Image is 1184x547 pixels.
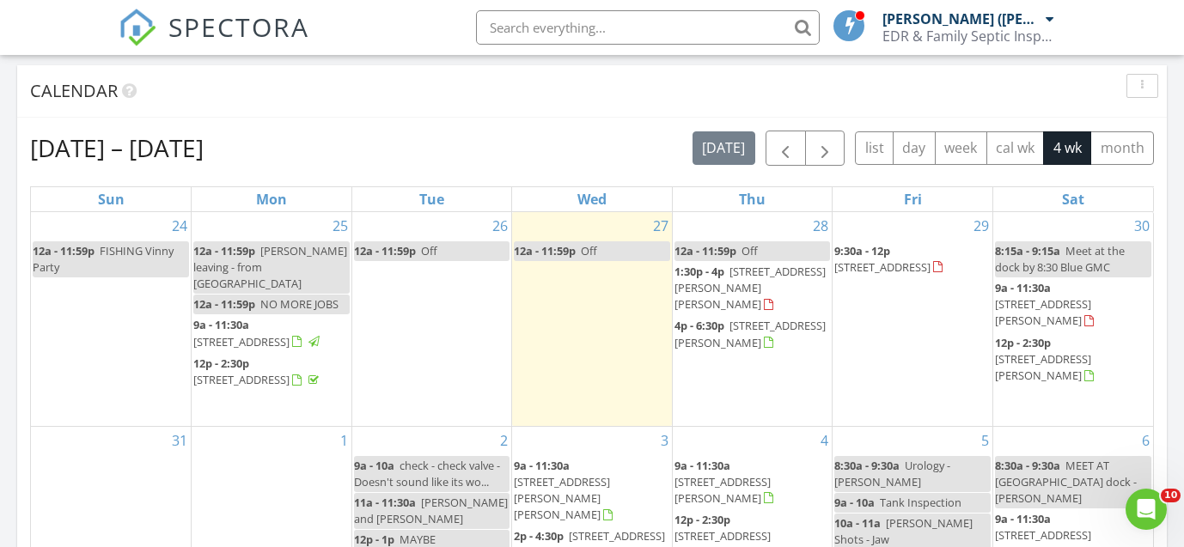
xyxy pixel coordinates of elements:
[995,243,1060,258] span: 8:15a - 9:15a
[834,241,991,278] a: 9:30a - 12p [STREET_ADDRESS]
[900,187,925,211] a: Friday
[893,131,936,165] button: day
[674,458,730,473] span: 9a - 11:30a
[581,243,597,258] span: Off
[193,356,322,387] a: 12p - 2:30p [STREET_ADDRESS]
[834,495,875,510] span: 9a - 10a
[817,427,832,454] a: Go to September 4, 2025
[995,335,1098,383] a: 12p - 2:30p [STREET_ADDRESS][PERSON_NAME]
[193,243,347,291] span: [PERSON_NAME] leaving - from [GEOGRAPHIC_DATA]
[30,79,118,102] span: Calendar
[193,354,350,391] a: 12p - 2:30p [STREET_ADDRESS]
[354,458,500,489] span: check - check valve - Doesn't sound like its wo...
[693,131,755,165] button: [DATE]
[421,243,437,258] span: Off
[497,427,511,454] a: Go to September 2, 2025
[995,511,1051,526] span: 9a - 11:30a
[674,318,826,349] span: [STREET_ADDRESS][PERSON_NAME]
[674,264,724,279] span: 1:30p - 4p
[833,212,993,426] td: Go to August 29, 2025
[657,427,672,454] a: Go to September 3, 2025
[354,458,394,473] span: 9a - 10a
[193,372,290,387] span: [STREET_ADDRESS]
[354,495,508,526] span: [PERSON_NAME] and [PERSON_NAME]
[674,264,826,312] span: [STREET_ADDRESS][PERSON_NAME][PERSON_NAME]
[337,427,351,454] a: Go to September 1, 2025
[1043,131,1091,165] button: 4 wk
[672,212,833,426] td: Go to August 28, 2025
[354,243,416,258] span: 12a - 11:59p
[742,243,758,258] span: Off
[650,212,672,240] a: Go to August 27, 2025
[514,456,670,526] a: 9a - 11:30a [STREET_ADDRESS][PERSON_NAME][PERSON_NAME]
[354,532,394,547] span: 12p - 1p
[674,264,826,312] a: 1:30p - 4p [STREET_ADDRESS][PERSON_NAME][PERSON_NAME]
[1126,489,1167,530] iframe: Intercom live chat
[33,243,95,258] span: 12a - 11:59p
[1090,131,1154,165] button: month
[674,318,826,349] a: 4p - 6:30p [STREET_ADDRESS][PERSON_NAME]
[674,316,831,353] a: 4p - 6:30p [STREET_ADDRESS][PERSON_NAME]
[834,515,881,531] span: 10a - 11a
[514,474,610,522] span: [STREET_ADDRESS][PERSON_NAME][PERSON_NAME]
[735,187,769,211] a: Thursday
[354,495,416,510] span: 11a - 11:30a
[995,458,1137,506] span: MEET AT [GEOGRAPHIC_DATA] dock - [PERSON_NAME]
[674,243,736,258] span: 12a - 11:59p
[33,243,174,275] span: FISHING Vinny Party
[1161,489,1181,502] span: 10
[834,458,950,489] span: Urology - [PERSON_NAME]
[1059,187,1088,211] a: Saturday
[855,131,894,165] button: list
[882,27,1054,45] div: EDR & Family Septic Inspections LLC
[995,296,1091,328] span: [STREET_ADDRESS][PERSON_NAME]
[168,212,191,240] a: Go to August 24, 2025
[995,280,1098,328] a: 9a - 11:30a [STREET_ADDRESS][PERSON_NAME]
[119,9,156,46] img: The Best Home Inspection Software - Spectora
[514,528,564,544] span: 2p - 4:30p
[95,187,128,211] a: Sunday
[674,318,724,333] span: 4p - 6:30p
[30,131,204,165] h2: [DATE] – [DATE]
[514,243,576,258] span: 12a - 11:59p
[766,131,806,166] button: Previous
[514,458,617,523] a: 9a - 11:30a [STREET_ADDRESS][PERSON_NAME][PERSON_NAME]
[260,296,339,312] span: NO MORE JOBS
[986,131,1045,165] button: cal wk
[674,458,778,506] a: 9a - 11:30a [STREET_ADDRESS][PERSON_NAME]
[834,458,900,473] span: 8:30a - 9:30a
[119,23,309,59] a: SPECTORA
[192,212,352,426] td: Go to August 25, 2025
[674,474,771,506] span: [STREET_ADDRESS][PERSON_NAME]
[995,458,1060,473] span: 8:30a - 9:30a
[514,458,570,473] span: 9a - 11:30a
[253,187,290,211] a: Monday
[935,131,987,165] button: week
[995,278,1151,332] a: 9a - 11:30a [STREET_ADDRESS][PERSON_NAME]
[970,212,992,240] a: Go to August 29, 2025
[193,315,350,352] a: 9a - 11:30a [STREET_ADDRESS]
[193,334,290,349] span: [STREET_ADDRESS]
[978,427,992,454] a: Go to September 5, 2025
[674,262,831,316] a: 1:30p - 4p [STREET_ADDRESS][PERSON_NAME][PERSON_NAME]
[489,212,511,240] a: Go to August 26, 2025
[674,456,831,510] a: 9a - 11:30a [STREET_ADDRESS][PERSON_NAME]
[995,333,1151,387] a: 12p - 2:30p [STREET_ADDRESS][PERSON_NAME]
[193,317,249,332] span: 9a - 11:30a
[805,131,845,166] button: Next
[992,212,1153,426] td: Go to August 30, 2025
[168,427,191,454] a: Go to August 31, 2025
[995,335,1051,350] span: 12p - 2:30p
[416,187,448,211] a: Tuesday
[329,212,351,240] a: Go to August 25, 2025
[193,356,249,371] span: 12p - 2:30p
[995,351,1091,383] span: [STREET_ADDRESS][PERSON_NAME]
[880,495,961,510] span: Tank Inspection
[995,280,1051,295] span: 9a - 11:30a
[995,243,1125,275] span: Meet at the dock by 8:30 Blue GMC
[1138,427,1153,454] a: Go to September 6, 2025
[193,317,322,349] a: 9a - 11:30a [STREET_ADDRESS]
[351,212,512,426] td: Go to August 26, 2025
[168,9,309,45] span: SPECTORA
[834,243,890,258] span: 9:30a - 12p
